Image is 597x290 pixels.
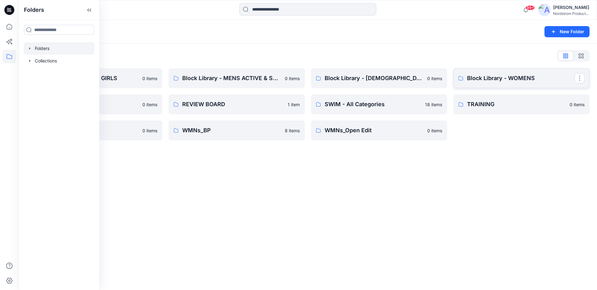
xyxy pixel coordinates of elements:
[453,94,590,114] a: TRAINING0 items
[142,75,157,82] p: 0 items
[553,4,589,11] div: [PERSON_NAME]
[325,126,423,135] p: WMNs_Open Edit
[325,100,421,109] p: SWIM - All Categories
[311,68,447,88] a: Block Library - [DEMOGRAPHIC_DATA] MENS - MISSY0 items
[453,68,590,88] a: Block Library - WOMENS
[311,120,447,140] a: WMNs_Open Edit0 items
[169,68,305,88] a: Block Library - MENS ACTIVE & SPORTSWEAR0 items
[288,101,300,108] p: 1 item
[525,5,535,10] span: 99+
[142,101,157,108] p: 0 items
[325,74,423,83] p: Block Library - [DEMOGRAPHIC_DATA] MENS - MISSY
[285,127,300,134] p: 8 items
[427,127,442,134] p: 0 items
[425,101,442,108] p: 18 items
[182,126,281,135] p: WMNs_BP
[142,127,157,134] p: 0 items
[182,100,284,109] p: REVIEW BOARD
[427,75,442,82] p: 0 items
[285,75,300,82] p: 0 items
[538,4,551,16] img: avatar
[311,94,447,114] a: SWIM - All Categories18 items
[169,94,305,114] a: REVIEW BOARD1 item
[169,120,305,140] a: WMNs_BP8 items
[182,74,281,83] p: Block Library - MENS ACTIVE & SPORTSWEAR
[570,101,585,108] p: 0 items
[467,74,575,83] p: Block Library - WOMENS
[544,26,590,37] button: New Folder
[467,100,566,109] p: TRAINING
[553,11,589,16] div: Nordstrom Product...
